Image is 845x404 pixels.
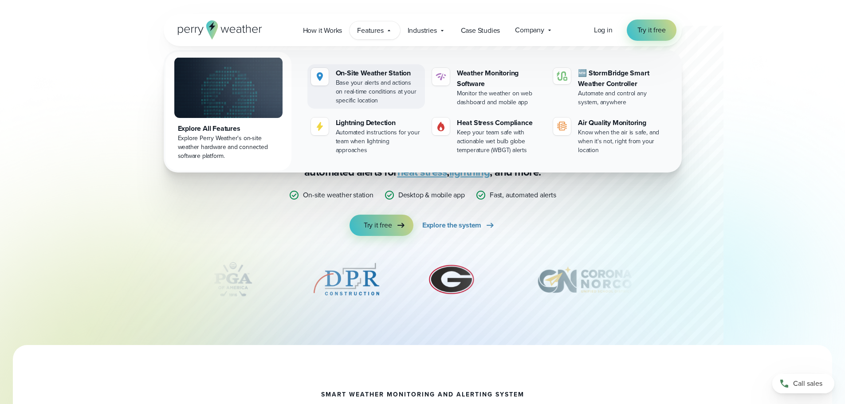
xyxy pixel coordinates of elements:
[321,391,524,398] h1: smart weather monitoring and alerting system
[522,257,648,302] img: Corona-Norco-Unified-School-District.svg
[350,215,413,236] a: Try it free
[398,190,465,200] p: Desktop & mobile app
[314,71,325,82] img: Location.svg
[793,378,822,389] span: Call sales
[424,257,479,302] img: University-of-Georgia.svg
[311,257,382,302] img: DPR-Construction.svg
[422,220,481,231] span: Explore the system
[436,71,446,82] img: software-icon.svg
[453,21,508,39] a: Case Studies
[197,257,268,302] img: PGA.svg
[336,128,421,155] div: Automated instructions for your team when lightning approaches
[336,68,421,78] div: On-Site Weather Station
[578,89,664,107] div: Automate and control any system, anywhere
[307,114,425,158] a: Lightning Detection Automated instructions for your team when lightning approaches
[772,374,834,393] a: Call sales
[197,257,268,302] div: 4 of 12
[490,190,556,200] p: Fast, automated alerts
[364,220,392,231] span: Try it free
[594,25,613,35] a: Log in
[557,71,567,81] img: stormbridge-icon-V6.svg
[557,121,567,132] img: aqi-icon.svg
[457,118,542,128] div: Heat Stress Compliance
[357,25,383,36] span: Features
[303,190,373,200] p: On-site weather station
[336,118,421,128] div: Lightning Detection
[522,257,648,302] div: 7 of 12
[578,68,664,89] div: 🆕 StormBridge Smart Weather Controller
[245,137,600,179] p: Stop relying on weather apps you can’t trust — [PERSON_NAME] Weather gives you certainty with rel...
[178,134,279,161] div: Explore Perry Weather's on-site weather hardware and connected software platform.
[436,121,446,132] img: Gas.svg
[208,257,637,306] div: slideshow
[461,25,500,36] span: Case Studies
[457,128,542,155] div: Keep your team safe with actionable wet bulb globe temperature (WBGT) alerts
[336,78,421,105] div: Base your alerts and actions on real-time conditions at your specific location
[550,64,667,110] a: 🆕 StormBridge Smart Weather Controller Automate and control any system, anywhere
[457,89,542,107] div: Monitor the weather on web dashboard and mobile app
[178,123,279,134] div: Explore All Features
[165,52,291,171] a: Explore All Features Explore Perry Weather's on-site weather hardware and connected software plat...
[424,257,479,302] div: 6 of 12
[428,114,546,158] a: Heat Stress Compliance Keep your team safe with actionable wet bulb globe temperature (WBGT) alerts
[627,20,676,41] a: Try it free
[303,25,342,36] span: How it Works
[307,64,425,109] a: On-Site Weather Station Base your alerts and actions on real-time conditions at your specific loc...
[515,25,544,35] span: Company
[311,257,382,302] div: 5 of 12
[295,21,350,39] a: How it Works
[637,25,666,35] span: Try it free
[408,25,437,36] span: Industries
[428,64,546,110] a: Weather Monitoring Software Monitor the weather on web dashboard and mobile app
[422,215,495,236] a: Explore the system
[578,128,664,155] div: Know when the air is safe, and when it's not, right from your location
[457,68,542,89] div: Weather Monitoring Software
[550,114,667,158] a: Air Quality Monitoring Know when the air is safe, and when it's not, right from your location
[578,118,664,128] div: Air Quality Monitoring
[314,121,325,132] img: lightning-icon.svg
